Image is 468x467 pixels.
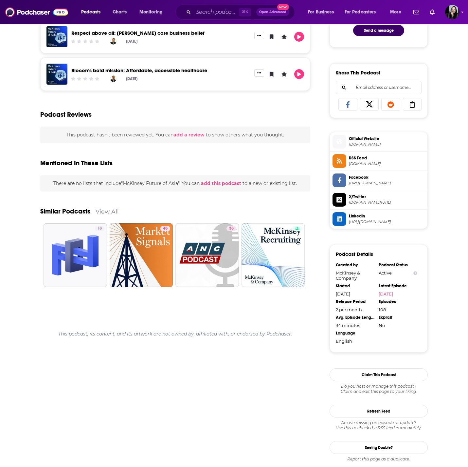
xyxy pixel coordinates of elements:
div: 108 [379,307,417,312]
div: Avg. Episode Length [336,315,374,320]
span: Podcasts [81,8,100,17]
span: This podcast hasn't been reviewed yet. You can to show others what you thought. [66,132,284,138]
div: 34 minutes [336,323,374,328]
div: Community Rating: 0 out of 5 [70,76,100,81]
div: No [379,323,417,328]
span: ⌘ K [239,8,251,16]
a: 38 [175,223,239,287]
span: twitter.com/McKinsey [349,200,425,205]
input: Email address or username... [341,81,416,94]
button: open menu [340,7,386,17]
img: Gautam Kumra [110,75,117,82]
span: X/Twitter [349,194,425,200]
h3: Share This Podcast [336,70,380,76]
a: 48 [160,226,170,231]
span: For Podcasters [345,8,376,17]
span: add this podcast [201,180,241,186]
button: Leave a Rating [279,32,289,42]
span: Linkedin [349,213,425,219]
span: Facebook [349,174,425,180]
button: open menu [303,7,342,17]
span: Open Advanced [259,10,286,14]
a: Share on Facebook [338,98,357,111]
div: [DATE] [336,291,374,296]
button: add a review [173,131,205,138]
a: Share on X/Twitter [360,98,379,111]
button: Send a message [353,25,404,36]
span: 18 [98,225,102,232]
div: Episodes [379,299,417,304]
button: open menu [135,7,171,17]
button: Show More Button [254,69,264,76]
div: Language [336,331,374,336]
a: Facebook[URL][DOMAIN_NAME] [333,173,425,187]
div: Podcast Status [379,262,417,268]
div: English [336,338,374,344]
div: 2 per month [336,307,374,312]
div: This podcast, its content, and its artwork are not owned by, affiliated with, or endorsed by Podc... [40,326,310,342]
button: Play [294,69,304,79]
a: Share on Reddit [381,98,400,111]
img: Biocon’s bold mission: Affordable, accessible healthcare [46,64,67,85]
a: Biocon’s bold mission: Affordable, accessible healthcare [71,67,207,73]
div: Active [379,270,417,275]
span: mckinsey.com [349,142,425,147]
span: omnycontent.com [349,161,425,166]
h3: Podcast Reviews [40,111,92,119]
span: https://www.linkedin.com/company/mckinsey [349,219,425,224]
img: Podchaser - Follow, Share and Rate Podcasts [5,6,68,18]
a: [DATE] [379,291,417,296]
a: Copy Link [403,98,422,111]
div: Latest Episode [379,283,417,289]
button: Show More Button [254,32,264,39]
a: Charts [108,7,131,17]
div: Community Rating: 0 out of 5 [70,39,100,44]
span: Monitoring [139,8,163,17]
span: Official Website [349,136,425,142]
a: X/Twitter[DOMAIN_NAME][URL] [333,193,425,207]
span: 48 [163,225,168,232]
img: Respect above all: Narayana Murthy’s core business belief [46,26,67,47]
a: Show notifications dropdown [411,7,422,18]
button: Show Info [413,271,417,275]
div: Are we missing an episode or update? Use this to check the RSS feed immediately. [330,420,428,431]
button: Leave a Rating [279,69,289,79]
h3: Podcast Details [336,251,373,257]
a: 18 [95,226,104,231]
span: New [277,4,289,10]
button: Claim This Podcast [330,368,428,381]
a: Similar Podcasts [40,207,90,215]
div: Created by [336,262,374,268]
div: Claim and edit this page to your liking. [330,384,428,394]
span: Do you host or manage this podcast? [330,384,428,389]
a: Seeing Double? [330,441,428,454]
div: Release Period [336,299,374,304]
a: 48 [110,223,173,287]
span: Logged in as marypoffenroth [445,5,459,19]
span: For Business [308,8,334,17]
a: Show notifications dropdown [427,7,437,18]
div: Search podcasts, credits, & more... [182,5,301,20]
span: 38 [229,225,234,232]
button: Show profile menu [445,5,459,19]
button: Open AdvancedNew [256,8,289,16]
div: Search followers [336,81,422,94]
img: User Profile [445,5,459,19]
div: McKinsey & Company [336,270,374,281]
span: There are no lists that include "McKinsey Future of Asia" . You can to a new or existing list. [53,180,297,186]
a: 18 [44,223,107,287]
button: Play [294,32,304,42]
span: Charts [113,8,127,17]
span: https://www.facebook.com/McKinsey [349,181,425,186]
input: Search podcasts, credits, & more... [193,7,239,17]
a: View All [96,208,119,215]
a: Linkedin[URL][DOMAIN_NAME] [333,212,425,226]
div: [DATE] [126,76,137,81]
div: Started [336,283,374,289]
a: Respect above all: Narayana Murthy’s core business belief [71,30,205,36]
div: Explicit [379,315,417,320]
